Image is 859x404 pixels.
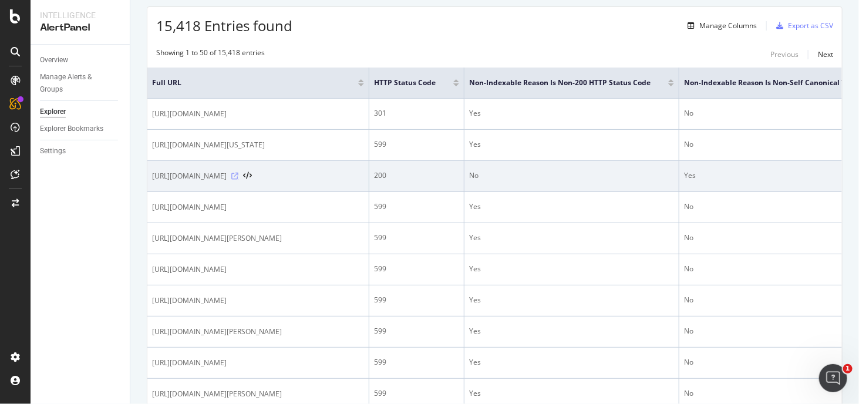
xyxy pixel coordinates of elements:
span: [URL][DOMAIN_NAME][US_STATE] [152,139,265,151]
div: 599 [374,357,459,368]
div: Yes [469,201,674,212]
div: 599 [374,295,459,305]
div: Next [818,49,833,59]
div: Yes [469,388,674,399]
span: [URL][DOMAIN_NAME] [152,170,227,182]
div: Manage Alerts & Groups [40,71,110,96]
div: 301 [374,108,459,119]
a: Overview [40,54,122,66]
span: 15,418 Entries found [156,16,292,35]
div: Showing 1 to 50 of 15,418 entries [156,48,265,62]
a: Visit Online Page [231,173,238,180]
div: 599 [374,139,459,150]
div: Previous [770,49,799,59]
div: Overview [40,54,68,66]
span: Non-Indexable Reason is Non-Self Canonical Tag [684,78,854,88]
span: [URL][DOMAIN_NAME] [152,357,227,369]
span: Full URL [152,78,341,88]
div: Explorer [40,106,66,118]
div: 599 [374,201,459,212]
a: Manage Alerts & Groups [40,71,122,96]
span: [URL][DOMAIN_NAME][PERSON_NAME] [152,388,282,400]
div: Yes [469,233,674,243]
span: [URL][DOMAIN_NAME] [152,295,227,307]
a: Explorer [40,106,122,118]
button: Export as CSV [772,16,833,35]
div: 200 [374,170,459,181]
button: View HTML Source [243,172,252,180]
a: Settings [40,145,122,157]
iframe: Intercom live chat [819,364,847,392]
span: [URL][DOMAIN_NAME] [152,108,227,120]
span: HTTP Status Code [374,78,436,88]
div: 599 [374,264,459,274]
div: Settings [40,145,66,157]
div: Explorer Bookmarks [40,123,103,135]
div: AlertPanel [40,21,120,35]
button: Next [818,48,833,62]
button: Previous [770,48,799,62]
a: Explorer Bookmarks [40,123,122,135]
span: 1 [843,364,853,373]
div: Yes [469,139,674,150]
div: Yes [469,108,674,119]
span: Non-Indexable Reason is Non-200 HTTP Status Code [469,78,651,88]
span: [URL][DOMAIN_NAME][PERSON_NAME] [152,233,282,244]
div: Yes [469,264,674,274]
span: [URL][DOMAIN_NAME] [152,264,227,275]
div: 599 [374,326,459,336]
div: Manage Columns [699,21,757,31]
div: 599 [374,388,459,399]
button: Manage Columns [683,19,757,33]
span: [URL][DOMAIN_NAME] [152,201,227,213]
div: Yes [469,295,674,305]
span: [URL][DOMAIN_NAME][PERSON_NAME] [152,326,282,338]
div: 599 [374,233,459,243]
div: Export as CSV [788,21,833,31]
div: No [469,170,674,181]
div: Yes [469,326,674,336]
div: Yes [469,357,674,368]
div: Intelligence [40,9,120,21]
